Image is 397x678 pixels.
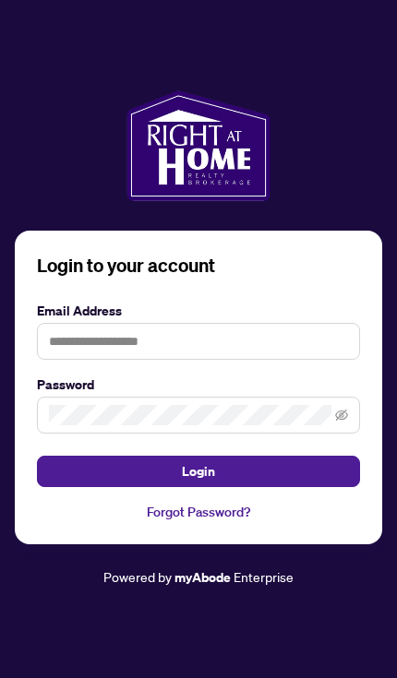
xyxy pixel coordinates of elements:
span: Login [182,457,215,486]
a: Forgot Password? [37,502,360,522]
a: myAbode [174,567,231,588]
label: Password [37,375,360,395]
label: Email Address [37,301,360,321]
span: eye-invisible [335,409,348,422]
span: Enterprise [234,568,294,585]
button: Login [37,456,360,487]
img: ma-logo [126,90,270,201]
span: Powered by [103,568,172,585]
h3: Login to your account [37,253,360,279]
